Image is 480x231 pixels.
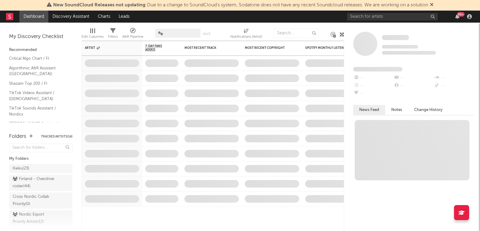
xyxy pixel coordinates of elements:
[245,46,290,50] div: Most Recent Copyright
[145,44,169,52] span: 7-Day Fans Added
[347,13,438,21] input: Search for artists
[9,155,72,163] div: My Folders
[434,74,474,82] div: --
[353,74,393,82] div: --
[9,90,66,102] a: TikTok Videos Assistant / [DEMOGRAPHIC_DATA]
[9,175,72,191] a: Finland - Overdrive roster(44)
[122,33,143,40] div: A&R Pipeline
[434,82,474,90] div: --
[382,51,436,55] span: 0 fans last week
[9,210,72,226] a: Nordic Export Priority Artists(12)
[382,45,418,49] span: Tracking Since: [DATE]
[230,26,262,43] div: Notifications (Artist)
[9,144,72,152] input: Search for folders...
[48,11,94,23] a: Discovery Assistant
[353,105,385,115] button: News Feed
[393,74,434,82] div: --
[19,11,48,23] a: Dashboard
[9,55,66,62] a: Critical Algo Chart / FI
[184,46,230,50] div: Most Recent Track
[353,67,402,71] span: Fans Added by Platform
[82,26,104,43] div: Edit Columns
[430,3,434,8] span: Dismiss
[53,3,146,8] span: New SoundCloud Releases not updating
[94,11,114,23] a: Charts
[274,29,319,38] input: Search...
[122,26,143,43] div: A&R Pipeline
[13,165,29,172] div: Kaiku ( 23 )
[305,46,350,50] div: Spotify Monthly Listeners
[9,65,66,77] a: Algorithmic A&R Assistant ([GEOGRAPHIC_DATA])
[353,90,393,97] div: --
[41,135,72,138] button: Tracked Artists(14)
[9,80,66,87] a: Shazam Top 200 / FI
[13,176,55,190] div: Finland - Overdrive roster ( 44 )
[9,46,72,54] div: Recommended
[108,33,118,40] div: Filters
[457,12,465,17] div: 99 +
[13,193,55,208] div: Cross Nordic Collab Priority ( 0 )
[455,14,459,19] button: 99+
[9,133,26,140] div: Folders
[9,120,66,133] a: [PERSON_NAME] Assistant / Nordics
[13,211,55,226] div: Nordic Export Priority Artists ( 12 )
[82,33,104,40] div: Edit Columns
[353,82,393,90] div: --
[114,11,134,23] a: Leads
[85,46,130,50] div: Artist
[9,105,66,117] a: TikTok Sounds Assistant / Nordics
[385,105,408,115] button: Notes
[203,32,210,36] button: Save
[382,35,409,41] a: Some Artist
[108,26,118,43] div: Filters
[382,35,409,40] span: Some Artist
[393,82,434,90] div: --
[230,33,262,40] div: Notifications (Artist)
[408,105,449,115] button: Change History
[9,164,72,173] a: Kaiku(23)
[53,3,428,8] span: : Due to a change to SoundCloud's system, Sodatone does not have any recent Soundcloud releases. ...
[9,192,72,209] a: Cross Nordic Collab Priority(0)
[9,33,72,40] div: My Discovery Checklist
